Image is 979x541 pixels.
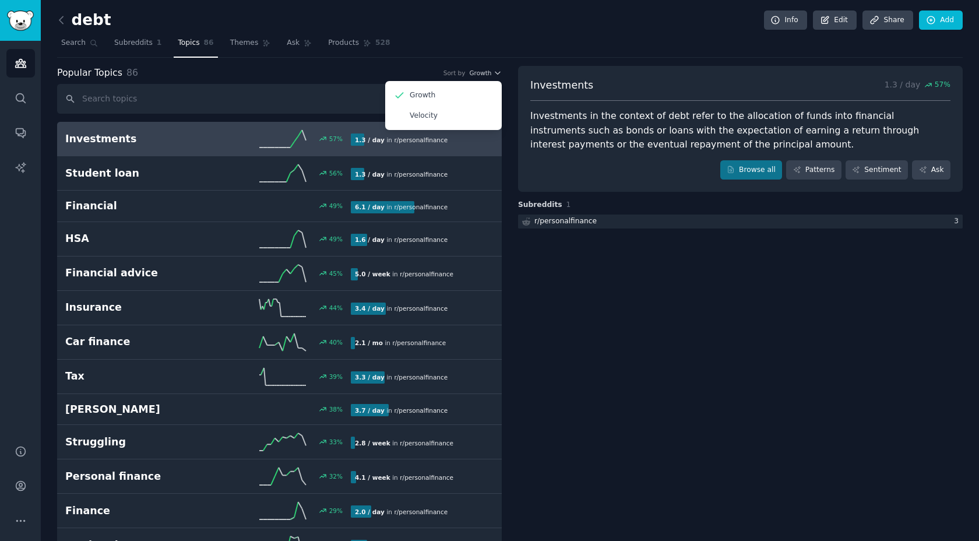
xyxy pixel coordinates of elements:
[65,469,208,484] h2: Personal finance
[355,440,390,447] b: 2.8 / week
[846,160,908,180] a: Sentiment
[329,235,343,243] div: 49 %
[329,405,343,413] div: 38 %
[530,78,593,93] span: Investments
[57,191,502,222] a: Financial49%6.1 / dayin r/personalfinance
[65,300,208,315] h2: Insurance
[329,472,343,480] div: 32 %
[534,216,597,227] div: r/ personalfinance
[935,80,950,90] span: 57 %
[394,203,448,210] span: r/ personalfinance
[954,216,963,227] div: 3
[57,494,502,528] a: Finance29%2.0 / dayin r/personalfinance
[351,404,452,416] div: in
[355,305,385,312] b: 3.4 / day
[114,38,153,48] span: Subreddits
[7,10,34,31] img: GummySearch logo
[57,84,502,114] input: Search topics
[65,231,208,246] h2: HSA
[174,34,217,58] a: Topics86
[351,337,450,349] div: in
[394,407,448,414] span: r/ personalfinance
[351,268,457,280] div: in
[328,38,359,48] span: Products
[324,34,394,58] a: Products528
[351,303,452,315] div: in
[813,10,857,30] a: Edit
[885,78,950,93] p: 1.3 / day
[912,160,950,180] a: Ask
[65,335,208,349] h2: Car finance
[329,202,343,210] div: 49 %
[764,10,807,30] a: Info
[57,360,502,394] a: Tax39%3.3 / dayin r/personalfinance
[157,38,162,48] span: 1
[65,402,208,417] h2: [PERSON_NAME]
[57,222,502,257] a: HSA49%1.6 / dayin r/personalfinance
[394,305,448,312] span: r/ personalfinance
[329,169,343,177] div: 56 %
[351,168,452,180] div: in
[400,474,453,481] span: r/ personalfinance
[355,171,385,178] b: 1.3 / day
[57,34,102,58] a: Search
[204,38,214,48] span: 86
[394,236,448,243] span: r/ personalfinance
[351,234,452,246] div: in
[786,160,841,180] a: Patterns
[65,166,208,181] h2: Student loan
[287,38,300,48] span: Ask
[566,201,571,209] span: 1
[394,508,448,515] span: r/ personalfinance
[392,339,446,346] span: r/ personalfinance
[329,304,343,312] div: 44 %
[410,90,435,101] p: Growth
[469,69,502,77] button: Growth
[57,156,502,191] a: Student loan56%1.3 / dayin r/personalfinance
[394,374,448,381] span: r/ personalfinance
[57,425,502,459] a: Struggling33%2.8 / weekin r/personalfinance
[400,440,453,447] span: r/ personalfinance
[469,69,491,77] span: Growth
[65,199,208,213] h2: Financial
[355,374,385,381] b: 3.3 / day
[65,504,208,518] h2: Finance
[530,109,950,152] div: Investments in the context of debt refer to the allocation of funds into financial instruments su...
[57,257,502,291] a: Financial advice45%5.0 / weekin r/personalfinance
[283,34,316,58] a: Ask
[720,160,783,180] a: Browse all
[443,69,466,77] div: Sort by
[355,236,385,243] b: 1.6 / day
[355,270,390,277] b: 5.0 / week
[410,111,438,121] p: Velocity
[518,200,562,210] span: Subreddits
[351,471,457,483] div: in
[355,474,390,481] b: 4.1 / week
[329,338,343,346] div: 40 %
[355,136,385,143] b: 1.3 / day
[351,371,452,384] div: in
[862,10,913,30] a: Share
[400,270,453,277] span: r/ personalfinance
[57,11,111,30] h2: debt
[355,339,383,346] b: 2.1 / mo
[178,38,199,48] span: Topics
[65,266,208,280] h2: Financial advice
[375,38,390,48] span: 528
[351,505,452,518] div: in
[394,171,448,178] span: r/ personalfinance
[57,66,122,80] span: Popular Topics
[919,10,963,30] a: Add
[230,38,259,48] span: Themes
[518,215,963,229] a: r/personalfinance3
[355,203,385,210] b: 6.1 / day
[355,407,385,414] b: 3.7 / day
[57,394,502,426] a: [PERSON_NAME]38%3.7 / dayin r/personalfinance
[329,269,343,277] div: 45 %
[126,67,138,78] span: 86
[329,507,343,515] div: 29 %
[57,459,502,494] a: Personal finance32%4.1 / weekin r/personalfinance
[61,38,86,48] span: Search
[57,122,502,156] a: Investments57%1.3 / dayin r/personalfinance
[351,437,457,449] div: in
